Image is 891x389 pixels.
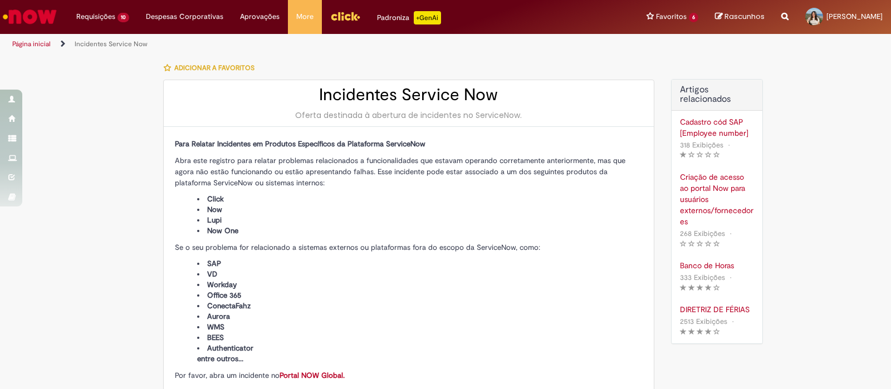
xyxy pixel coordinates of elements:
[680,85,754,105] h3: Artigos relacionados
[414,11,441,24] p: +GenAi
[76,11,115,22] span: Requisições
[656,11,687,22] span: Favoritos
[377,11,441,24] div: Padroniza
[197,354,243,363] span: entre outros...
[680,171,754,227] a: Criação de acesso ao portal Now para usuários externos/fornecedores
[680,273,725,282] span: 333 Exibições
[163,56,261,80] button: Adicionar a Favoritos
[689,13,698,22] span: 6
[207,215,222,225] span: Lupi
[724,11,765,22] span: Rascunhos
[727,270,734,285] span: •
[207,226,238,235] span: Now One
[680,229,725,238] span: 268 Exibições
[207,280,237,289] span: Workday
[207,269,217,279] span: VD
[826,12,883,21] span: [PERSON_NAME]
[680,317,727,326] span: 2513 Exibições
[715,12,765,22] a: Rascunhos
[207,301,251,311] span: ConectaFahz
[207,259,221,268] span: SAP
[175,156,625,188] span: Abra este registro para relatar problemas relacionados a funcionalidades que estavam operando cor...
[680,116,754,139] a: Cadastro cód SAP [Employee number]
[727,226,734,241] span: •
[118,13,129,22] span: 10
[730,314,736,329] span: •
[207,343,253,353] span: Authenticator
[175,139,425,149] span: Para Relatar Incidentes em Produtos Específicos da Plataforma ServiceNow
[296,11,314,22] span: More
[680,304,754,315] a: DIRETRIZ DE FÉRIAS
[12,40,51,48] a: Página inicial
[146,11,223,22] span: Despesas Corporativas
[175,243,540,252] span: Se o seu problema for relacionado a sistemas externos ou plataformas fora do escopo da ServiceNow...
[207,333,224,342] span: BEES
[680,260,754,271] a: Banco de Horas
[207,322,224,332] span: WMS
[175,86,643,104] h2: Incidentes Service Now
[280,371,345,380] a: Portal NOW Global.
[174,63,254,72] span: Adicionar a Favoritos
[680,140,723,150] span: 318 Exibições
[207,290,241,300] span: Office 365
[207,194,224,204] span: Click
[240,11,280,22] span: Aprovações
[726,137,732,152] span: •
[1,6,58,28] img: ServiceNow
[207,205,222,214] span: Now
[207,312,230,321] span: Aurora
[175,371,345,380] span: Por favor, abra um incidente no
[8,34,586,55] ul: Trilhas de página
[330,8,360,24] img: click_logo_yellow_360x200.png
[75,40,148,48] a: Incidentes Service Now
[175,110,643,121] div: Oferta destinada à abertura de incidentes no ServiceNow.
